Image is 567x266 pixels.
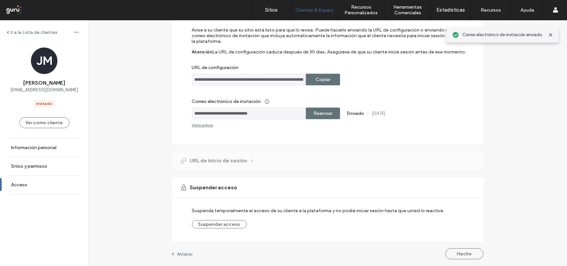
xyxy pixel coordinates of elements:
label: Ayuda [520,7,534,13]
label: Acceso [11,182,27,188]
div: JM [31,47,57,74]
label: Sitios [265,7,278,13]
button: Suspender acceso [192,220,247,228]
label: Atención [192,49,213,65]
div: Invitado [36,101,52,107]
button: Hecho [445,248,484,259]
span: [EMAIL_ADDRESS][DOMAIN_NAME] [10,87,78,93]
button: Ver como cliente [19,117,69,128]
label: Clientes & Equipo [296,7,334,13]
label: URL de configuración [192,65,455,74]
label: Sitios y permisos [11,163,47,169]
label: Ir a la Lista de clientes [11,30,57,35]
label: Recursos [481,7,501,13]
label: Herramientas Comerciales [385,4,431,16]
label: La URL de configuración caduca después de 30 días. Asegúrese de que su cliente inicie sesión ante... [213,49,467,65]
span: [PERSON_NAME] [23,79,65,87]
label: Correo electrónico de invitación [192,95,455,108]
label: Información personal [11,145,56,150]
div: Vista previa [192,123,213,128]
span: Correo electrónico de invitación enviado. [462,32,543,38]
label: Suspenda temporalmente el acceso de su cliente a la plataforma y no podrá iniciar sesión hasta qu... [192,205,445,217]
span: URL de inicio de sesión [190,157,247,164]
label: Enviado [347,111,364,116]
label: [DATE] [372,111,386,116]
label: Estadísticas [437,7,465,13]
a: Anterior [172,251,193,257]
label: Copiar [316,73,330,86]
label: Reenviar [314,107,332,120]
label: Recursos Personalizados [338,4,384,16]
span: Suspender acceso [190,184,237,191]
span: Ayuda [14,5,33,11]
label: Avise a su cliente que su sitio está listo para que lo revise. Puede hacerlo enviando la URL de c... [192,27,455,49]
label: Anterior [177,252,193,257]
